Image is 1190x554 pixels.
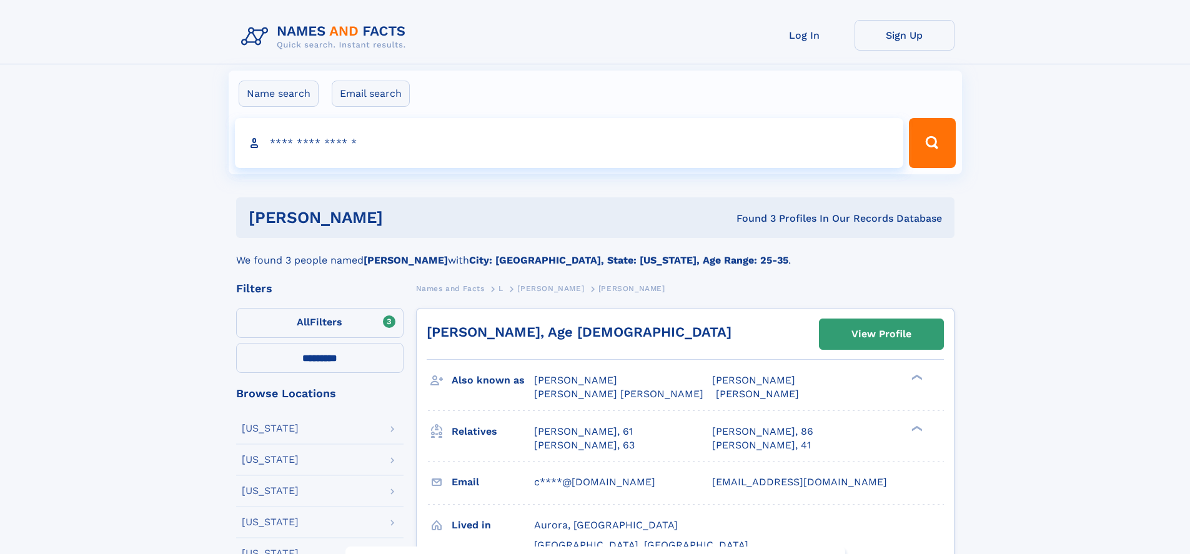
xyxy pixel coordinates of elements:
[534,519,678,531] span: Aurora, [GEOGRAPHIC_DATA]
[242,455,299,465] div: [US_STATE]
[235,118,904,168] input: search input
[469,254,788,266] b: City: [GEOGRAPHIC_DATA], State: [US_STATE], Age Range: 25-35
[908,373,923,382] div: ❯
[236,388,404,399] div: Browse Locations
[236,238,954,268] div: We found 3 people named with .
[242,423,299,433] div: [US_STATE]
[908,424,923,432] div: ❯
[534,539,748,551] span: [GEOGRAPHIC_DATA], [GEOGRAPHIC_DATA]
[517,280,584,296] a: [PERSON_NAME]
[598,284,665,293] span: [PERSON_NAME]
[517,284,584,293] span: [PERSON_NAME]
[364,254,448,266] b: [PERSON_NAME]
[427,324,731,340] a: [PERSON_NAME], Age [DEMOGRAPHIC_DATA]
[452,421,534,442] h3: Relatives
[712,476,887,488] span: [EMAIL_ADDRESS][DOMAIN_NAME]
[242,517,299,527] div: [US_STATE]
[242,486,299,496] div: [US_STATE]
[249,210,560,225] h1: [PERSON_NAME]
[716,388,799,400] span: [PERSON_NAME]
[755,20,855,51] a: Log In
[236,283,404,294] div: Filters
[452,515,534,536] h3: Lived in
[534,425,633,438] a: [PERSON_NAME], 61
[416,280,485,296] a: Names and Facts
[820,319,943,349] a: View Profile
[239,81,319,107] label: Name search
[909,118,955,168] button: Search Button
[534,388,703,400] span: [PERSON_NAME] [PERSON_NAME]
[236,20,416,54] img: Logo Names and Facts
[712,374,795,386] span: [PERSON_NAME]
[498,284,503,293] span: L
[498,280,503,296] a: L
[452,472,534,493] h3: Email
[560,212,942,225] div: Found 3 Profiles In Our Records Database
[452,370,534,391] h3: Also known as
[534,374,617,386] span: [PERSON_NAME]
[236,308,404,338] label: Filters
[332,81,410,107] label: Email search
[855,20,954,51] a: Sign Up
[712,425,813,438] a: [PERSON_NAME], 86
[712,438,811,452] a: [PERSON_NAME], 41
[851,320,911,349] div: View Profile
[297,316,310,328] span: All
[534,438,635,452] a: [PERSON_NAME], 63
